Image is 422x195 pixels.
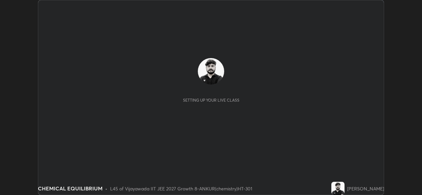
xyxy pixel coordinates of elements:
div: [PERSON_NAME] [347,185,384,192]
div: Setting up your live class [183,98,239,103]
div: L45 of Vijayawada IIT JEE 2027 Growth 8-ANKUR(chemistry)HT-301 [110,185,252,192]
img: 29d4b569d5ce403ba311f06115d65fff.jpg [198,58,224,84]
div: CHEMICAL EQUILIBRIUM [38,184,103,192]
div: • [105,185,107,192]
img: 29d4b569d5ce403ba311f06115d65fff.jpg [331,182,345,195]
